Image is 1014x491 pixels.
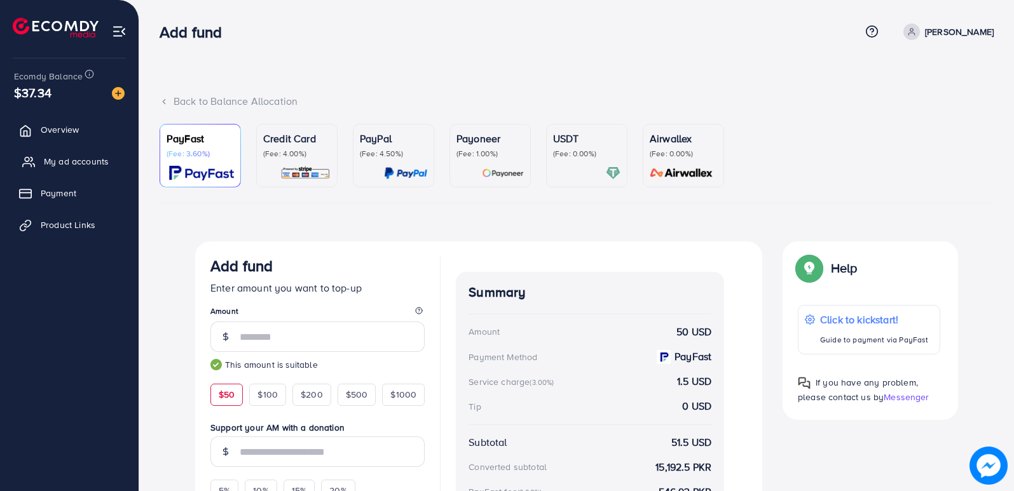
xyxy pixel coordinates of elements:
[160,23,232,41] h3: Add fund
[10,117,129,142] a: Overview
[469,461,547,473] div: Converted subtotal
[210,359,222,370] img: guide
[831,260,858,276] p: Help
[884,391,929,403] span: Messenger
[10,212,129,238] a: Product Links
[553,131,620,146] p: USDT
[676,325,711,339] strong: 50 USD
[675,349,711,364] strong: PayFast
[682,399,711,414] strong: 0 USD
[346,388,368,401] span: $500
[210,257,273,275] h3: Add fund
[384,166,427,180] img: card
[160,94,994,109] div: Back to Balance Allocation
[655,460,711,474] strong: 15,192.5 PKR
[263,149,331,159] p: (Fee: 4.00%)
[210,421,425,434] label: Support your AM with a donation
[210,306,425,321] legend: Amount
[898,24,994,40] a: [PERSON_NAME]
[657,350,671,364] img: payment
[169,166,234,180] img: card
[530,377,554,387] small: (3.00%)
[650,131,717,146] p: Airwallex
[553,149,620,159] p: (Fee: 0.00%)
[469,435,507,450] div: Subtotal
[469,400,481,413] div: Tip
[41,123,79,136] span: Overview
[482,166,524,180] img: card
[167,131,234,146] p: PayFast
[469,285,711,300] h4: Summary
[44,155,109,168] span: My ad accounts
[646,166,717,180] img: card
[301,388,323,401] span: $200
[167,149,234,159] p: (Fee: 3.60%)
[469,351,537,363] div: Payment Method
[219,388,235,401] span: $50
[456,149,524,159] p: (Fee: 1.00%)
[280,166,331,180] img: card
[10,180,129,206] a: Payment
[925,24,994,39] p: [PERSON_NAME]
[469,325,500,338] div: Amount
[650,149,717,159] p: (Fee: 0.00%)
[112,87,125,100] img: image
[677,374,711,389] strong: 1.5 USD
[41,219,95,231] span: Product Links
[820,332,928,347] p: Guide to payment via PayFast
[210,358,425,371] small: This amount is suitable
[798,257,821,279] img: Popup guide
[13,18,99,37] img: logo
[820,312,928,327] p: Click to kickstart!
[469,375,558,388] div: Service charge
[360,149,427,159] p: (Fee: 4.50%)
[257,388,278,401] span: $100
[112,24,127,39] img: menu
[390,388,416,401] span: $1000
[360,131,427,146] p: PayPal
[798,377,811,389] img: Popup guide
[263,131,331,146] p: Credit Card
[969,447,1008,485] img: image
[41,187,76,199] span: Payment
[10,149,129,174] a: My ad accounts
[14,83,51,102] span: $37.34
[798,376,918,403] span: If you have any problem, please contact us by
[456,131,524,146] p: Payoneer
[210,280,425,295] p: Enter amount you want to top-up
[14,70,83,83] span: Ecomdy Balance
[606,166,620,180] img: card
[671,435,711,450] strong: 51.5 USD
